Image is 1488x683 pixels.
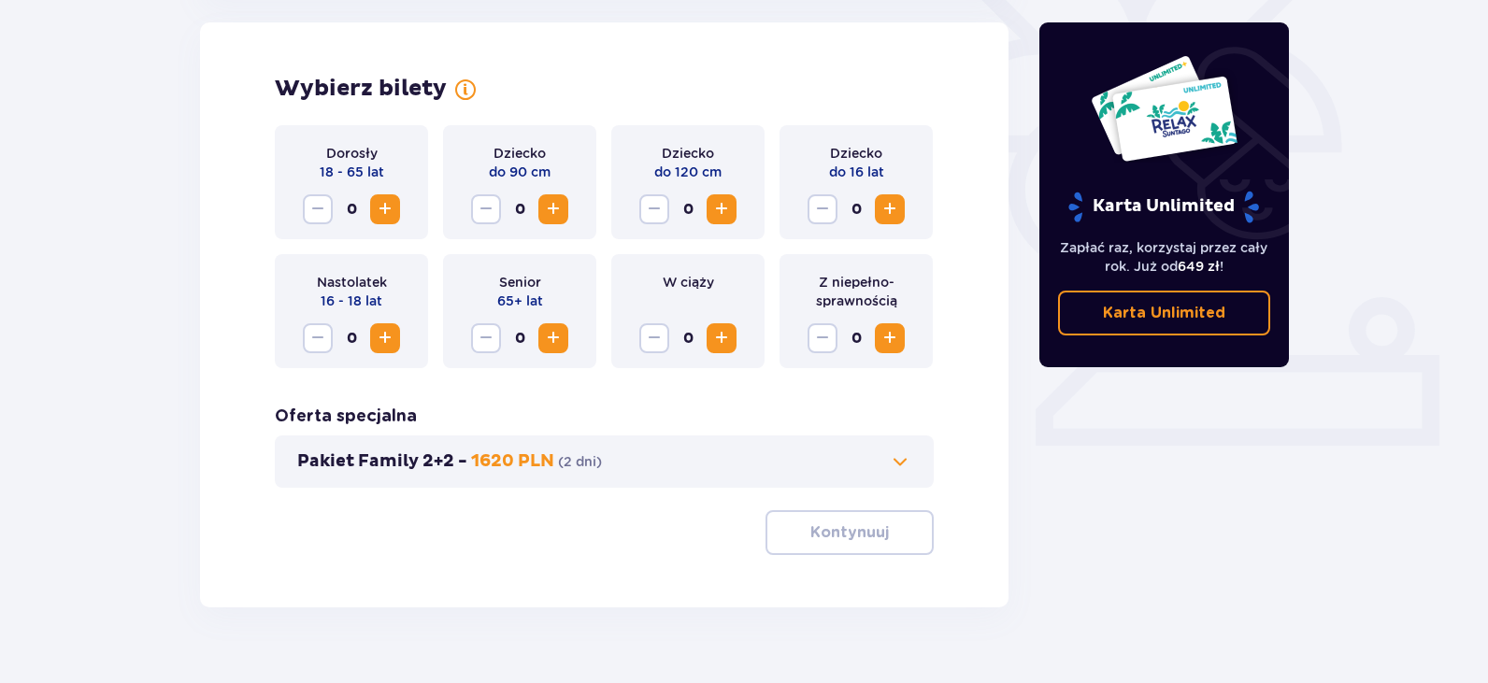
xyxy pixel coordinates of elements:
[499,273,541,292] p: Senior
[320,163,384,181] p: 18 - 65 lat
[505,194,535,224] span: 0
[794,273,918,310] p: Z niepełno­sprawnością
[275,406,417,428] h3: Oferta specjalna
[662,144,714,163] p: Dziecko
[663,273,714,292] p: W ciąży
[370,194,400,224] button: Zwiększ
[497,292,543,310] p: 65+ lat
[808,194,837,224] button: Zmniejsz
[1178,259,1220,274] span: 649 zł
[326,144,378,163] p: Dorosły
[765,510,934,555] button: Kontynuuj
[489,163,551,181] p: do 90 cm
[297,450,911,473] button: Pakiet Family 2+2 -1620 PLN(2 dni)
[336,323,366,353] span: 0
[1058,238,1271,276] p: Zapłać raz, korzystaj przez cały rok. Już od !
[829,163,884,181] p: do 16 lat
[841,194,871,224] span: 0
[654,163,722,181] p: do 120 cm
[303,323,333,353] button: Zmniejsz
[303,194,333,224] button: Zmniejsz
[808,323,837,353] button: Zmniejsz
[297,450,467,473] p: Pakiet Family 2+2 -
[471,194,501,224] button: Zmniejsz
[841,323,871,353] span: 0
[471,450,554,473] p: 1620 PLN
[275,75,447,103] h2: Wybierz bilety
[505,323,535,353] span: 0
[1066,191,1261,223] p: Karta Unlimited
[673,323,703,353] span: 0
[875,323,905,353] button: Zwiększ
[336,194,366,224] span: 0
[317,273,387,292] p: Nastolatek
[1090,54,1238,163] img: Dwie karty całoroczne do Suntago z napisem 'UNLIMITED RELAX', na białym tle z tropikalnymi liśćmi...
[810,522,889,543] p: Kontynuuj
[639,323,669,353] button: Zmniejsz
[370,323,400,353] button: Zwiększ
[1058,291,1271,335] a: Karta Unlimited
[707,323,737,353] button: Zwiększ
[321,292,382,310] p: 16 - 18 lat
[830,144,882,163] p: Dziecko
[707,194,737,224] button: Zwiększ
[639,194,669,224] button: Zmniejsz
[558,452,602,471] p: ( 2 dni )
[538,323,568,353] button: Zwiększ
[471,323,501,353] button: Zmniejsz
[875,194,905,224] button: Zwiększ
[673,194,703,224] span: 0
[538,194,568,224] button: Zwiększ
[494,144,546,163] p: Dziecko
[1103,303,1225,323] p: Karta Unlimited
